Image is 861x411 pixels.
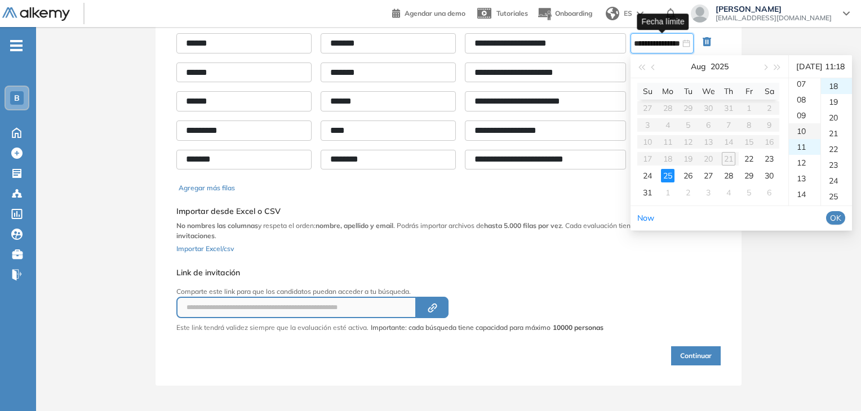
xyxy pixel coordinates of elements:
div: 25 [821,189,852,204]
td: 2025-09-03 [698,184,718,201]
div: 3 [702,186,715,199]
div: 24 [641,169,654,182]
div: 26 [681,169,695,182]
td: 2025-09-01 [658,184,678,201]
b: límite de 10.000 invitaciones [176,221,695,240]
h5: Importar desde Excel o CSV [176,207,721,216]
td: 2025-08-28 [718,167,739,184]
th: We [698,83,718,100]
td: 2025-09-05 [739,184,759,201]
td: 2025-08-27 [698,167,718,184]
div: 23 [821,157,852,173]
img: world [606,7,619,20]
span: Tutoriales [496,9,528,17]
span: Importar Excel/csv [176,244,234,253]
p: Comparte este link para que los candidatos puedan acceder a tu búsqueda. [176,287,603,297]
div: 11 [789,139,820,155]
button: 2025 [711,55,729,78]
b: hasta 5.000 filas por vez [484,221,562,230]
button: Importar Excel/csv [176,241,234,254]
a: Now [637,213,654,223]
img: Logo [2,7,70,21]
div: 4 [722,186,735,199]
span: Agendar una demo [405,9,465,17]
th: Sa [759,83,779,100]
div: 29 [742,169,756,182]
strong: 10000 personas [553,323,603,332]
div: 20 [821,110,852,126]
div: 19 [821,94,852,110]
div: 15 [789,202,820,218]
b: nombre, apellido y email [316,221,393,230]
span: B [14,93,20,102]
div: 6 [762,186,776,199]
td: 2025-09-06 [759,184,779,201]
div: 18 [821,78,852,94]
span: Importante: cada búsqueda tiene capacidad para máximo [371,323,603,333]
div: 10 [789,123,820,139]
div: 31 [641,186,654,199]
div: 07 [789,76,820,92]
iframe: Chat Widget [659,281,861,411]
button: Onboarding [537,2,592,26]
div: 2 [681,186,695,199]
div: 21 [821,126,852,141]
a: Agendar una demo [392,6,465,19]
td: 2025-08-23 [759,150,779,167]
b: No nombres las columnas [176,221,258,230]
td: 2025-09-04 [718,184,739,201]
th: Tu [678,83,698,100]
div: 09 [789,108,820,123]
td: 2025-09-02 [678,184,698,201]
div: 22 [821,141,852,157]
div: 27 [702,169,715,182]
th: Su [637,83,658,100]
td: 2025-08-30 [759,167,779,184]
p: y respeta el orden: . Podrás importar archivos de . Cada evaluación tiene un . [176,221,721,241]
i: - [10,44,23,47]
td: 2025-08-22 [739,150,759,167]
div: 28 [722,169,735,182]
div: 24 [821,173,852,189]
div: 25 [661,169,674,182]
div: 14 [789,186,820,202]
div: 22 [742,152,756,166]
p: Este link tendrá validez siempre que la evaluación esté activa. [176,323,369,333]
span: [PERSON_NAME] [716,5,832,14]
div: 13 [789,171,820,186]
td: 2025-08-24 [637,167,658,184]
th: Mo [658,83,678,100]
button: OK [826,211,845,225]
span: Onboarding [555,9,592,17]
td: 2025-08-29 [739,167,759,184]
h5: Link de invitación [176,268,603,278]
th: Fr [739,83,759,100]
td: 2025-08-26 [678,167,698,184]
span: [EMAIL_ADDRESS][DOMAIN_NAME] [716,14,832,23]
div: 5 [742,186,756,199]
div: 26 [821,204,852,220]
span: OK [830,212,841,224]
div: Fecha límite [637,14,689,30]
button: Aug [691,55,706,78]
div: 23 [762,152,776,166]
th: Th [718,83,739,100]
div: 08 [789,92,820,108]
div: 1 [661,186,674,199]
div: [DATE] 11:18 [793,55,847,78]
td: 2025-08-31 [637,184,658,201]
td: 2025-08-25 [658,167,678,184]
div: 12 [789,155,820,171]
div: 30 [762,169,776,182]
button: Agregar más filas [179,183,235,193]
span: ES [624,8,632,19]
div: Widget de chat [659,281,861,411]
